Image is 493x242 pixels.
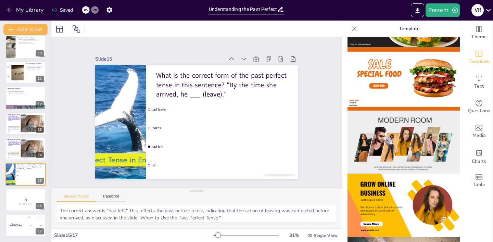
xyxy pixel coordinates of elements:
[347,111,460,174] img: thumb-3.png
[465,168,493,193] div: Add a table
[150,121,294,141] span: leaves
[8,116,44,118] p: Worksheets provide structured practice.
[17,179,46,180] span: had left
[5,36,46,58] div: 10
[360,21,458,37] p: Template
[3,24,48,35] button: Add slide
[17,175,46,176] span: leaves
[5,224,26,227] h4: The winner is [PERSON_NAME]
[26,62,44,64] p: The Importance of Context
[17,40,44,41] p: Use past perfect for actions before the main action.
[472,132,486,139] span: Media
[8,119,44,120] p: Explore multiple resources for a well-rounded understanding.
[36,152,44,158] div: 14
[96,194,126,202] button: Transcript
[36,203,44,209] div: 16
[465,94,493,119] div: Get real-time input from your audience
[8,141,44,142] p: Utilize online resources for practice.
[8,143,44,144] p: Videos can visually explain concepts.
[472,158,486,165] span: Charts
[101,45,230,65] div: Slide 15
[36,178,44,184] div: 15
[152,103,296,122] span: had leave
[5,61,46,84] div: 11
[146,158,290,178] span: left
[72,25,80,33] span: Position
[26,69,44,71] p: It supports effective storytelling.
[8,93,44,95] p: Contributes to overall language arts success.
[8,118,44,119] p: Videos can visually explain concepts.
[465,70,493,94] div: Add text boxes
[471,3,484,17] button: V R
[465,21,493,45] div: Change the overall theme
[36,50,44,56] div: 10
[57,204,336,223] textarea: The correct answer is "had left." This reflects the past perfect tense, indicating that the actio...
[5,189,46,211] div: 16
[17,41,44,42] p: Be consistent with tense usage.
[5,112,46,135] div: 13
[26,65,44,67] p: Clear context enhances understanding.
[8,113,44,115] p: Resources for Further Learning
[157,67,291,109] p: What is the correct form of the past perfect tense in this sentence? "By the time she arrived, he...
[54,24,65,35] div: Layout
[474,82,484,90] span: Text
[17,37,44,39] p: Transitioning Between Tenses
[465,144,493,168] div: Add charts and graphs
[5,163,46,186] div: 15
[26,214,46,221] div: 100
[8,92,44,93] p: Enhances storytelling and writing skills.
[8,90,44,91] p: Clarifies the order of past events.
[8,196,44,203] p: 5
[8,144,44,146] p: Explore multiple resources for a well-rounded understanding.
[148,140,292,159] span: had left
[8,142,44,143] p: Worksheets provide structured practice.
[26,68,44,69] p: Contextual clues aid comprehension.
[5,214,46,237] div: 17
[36,127,44,133] div: 13
[8,91,44,92] p: Remember the structure for accuracy.
[471,33,487,41] span: Theme
[36,76,44,82] div: 11
[209,4,277,14] input: Insert title
[40,225,41,226] div: Jaap
[8,115,44,116] p: Utilize online resources for practice.
[26,221,46,229] div: 200
[26,229,46,237] div: 300
[57,194,96,202] button: Speaker Notes
[314,233,338,238] span: Single View
[411,3,424,17] button: Export to PowerPoint
[5,87,46,109] div: 12
[471,4,484,16] div: V R
[465,45,493,70] div: Add ready made slides
[52,7,73,13] div: Saved
[473,181,485,189] span: Table
[8,88,44,90] p: Review and Summary
[54,232,213,239] div: Slide 15 / 17
[19,203,32,204] strong: Get ready for the quiz!
[17,182,46,183] span: left
[8,139,44,141] p: Resources for Further Learning
[5,138,46,160] div: 14
[347,47,460,111] img: thumb-2.png
[5,4,47,15] button: My Library
[17,42,44,44] p: Practice transitions in writing exercises.
[17,164,44,170] p: What is the correct form of the past perfect tense in this sentence? "By the time she arrived, he...
[347,174,460,237] img: thumb-4.png
[465,119,493,144] div: Add images, graphics, shapes or video
[286,232,302,239] div: 31 %
[426,3,460,17] button: Present
[468,107,490,115] span: Questions
[17,39,44,40] p: Maintain clarity during tense transitions.
[469,58,490,65] span: Template
[36,101,44,107] div: 12
[36,228,44,234] div: 17
[26,67,44,68] p: It prevents confusion in timelines.
[17,171,46,172] span: had leave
